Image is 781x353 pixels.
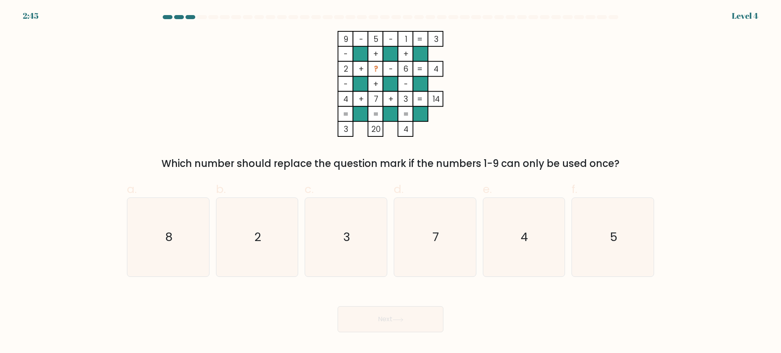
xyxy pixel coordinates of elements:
[358,94,364,105] tspan: +
[610,229,617,246] text: 5
[389,64,393,75] tspan: -
[732,10,758,22] div: Level 4
[572,181,577,197] span: f.
[358,64,364,75] tspan: +
[359,34,363,45] tspan: -
[373,79,379,90] tspan: +
[432,229,439,246] text: 7
[127,181,137,197] span: a.
[373,109,379,120] tspan: =
[434,64,439,75] tspan: 4
[373,48,379,59] tspan: +
[343,229,350,246] text: 3
[389,34,393,45] tspan: -
[371,124,381,135] tspan: 20
[374,94,378,105] tspan: 7
[23,10,39,22] div: 2:45
[343,94,348,105] tspan: 4
[388,94,394,105] tspan: +
[404,64,408,75] tspan: 6
[373,34,378,45] tspan: 5
[344,79,348,90] tspan: -
[403,48,409,59] tspan: +
[338,306,443,332] button: Next
[521,229,528,246] text: 4
[344,34,348,45] tspan: 9
[434,34,438,45] tspan: 3
[344,48,348,59] tspan: -
[344,124,348,135] tspan: 3
[394,181,404,197] span: d.
[165,229,172,246] text: 8
[404,94,408,105] tspan: 3
[417,94,423,105] tspan: =
[483,181,492,197] span: e.
[433,94,440,105] tspan: 14
[216,181,226,197] span: b.
[254,229,261,246] text: 2
[343,109,349,120] tspan: =
[305,181,314,197] span: c.
[132,156,649,171] div: Which number should replace the question mark if the numbers 1-9 can only be used once?
[417,34,423,45] tspan: =
[344,64,348,75] tspan: 2
[405,34,407,45] tspan: 1
[404,79,408,90] tspan: -
[374,64,378,75] tspan: ?
[417,64,423,75] tspan: =
[403,109,409,120] tspan: =
[404,124,408,135] tspan: 4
